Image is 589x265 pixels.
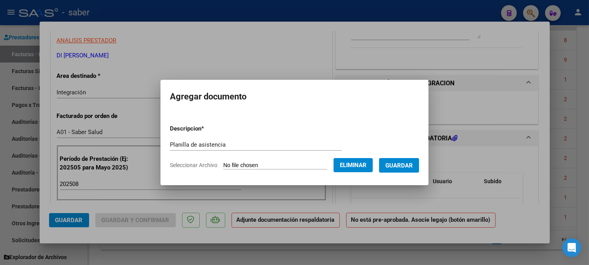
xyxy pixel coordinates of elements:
button: Guardar [379,158,419,173]
span: Guardar [385,162,413,169]
h2: Agregar documento [170,89,419,104]
button: Eliminar [334,158,373,172]
div: Open Intercom Messenger [562,238,581,257]
span: Eliminar [340,162,367,169]
p: Descripcion [170,124,245,133]
span: Seleccionar Archivo [170,162,217,168]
